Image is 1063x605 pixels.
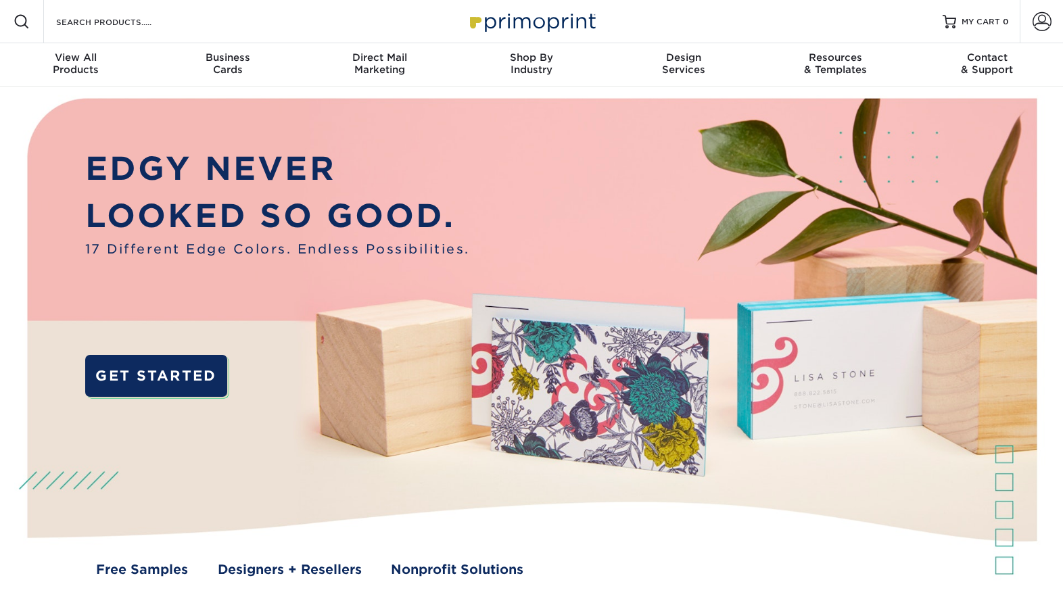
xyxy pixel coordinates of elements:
[456,51,608,76] div: Industry
[962,16,1000,28] span: MY CART
[1003,17,1009,26] span: 0
[304,51,456,64] span: Direct Mail
[304,43,456,87] a: Direct MailMarketing
[759,51,912,64] span: Resources
[96,560,188,579] a: Free Samples
[911,43,1063,87] a: Contact& Support
[55,14,187,30] input: SEARCH PRODUCTS.....
[607,51,759,76] div: Services
[759,51,912,76] div: & Templates
[85,355,227,397] a: GET STARTED
[152,51,304,64] span: Business
[391,560,523,579] a: Nonprofit Solutions
[456,43,608,87] a: Shop ByIndustry
[911,51,1063,64] span: Contact
[456,51,608,64] span: Shop By
[85,145,470,193] p: EDGY NEVER
[152,51,304,76] div: Cards
[911,51,1063,76] div: & Support
[218,560,362,579] a: Designers + Resellers
[759,43,912,87] a: Resources& Templates
[85,240,470,259] span: 17 Different Edge Colors. Endless Possibilities.
[607,51,759,64] span: Design
[152,43,304,87] a: BusinessCards
[464,7,599,36] img: Primoprint
[85,192,470,240] p: LOOKED SO GOOD.
[304,51,456,76] div: Marketing
[607,43,759,87] a: DesignServices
